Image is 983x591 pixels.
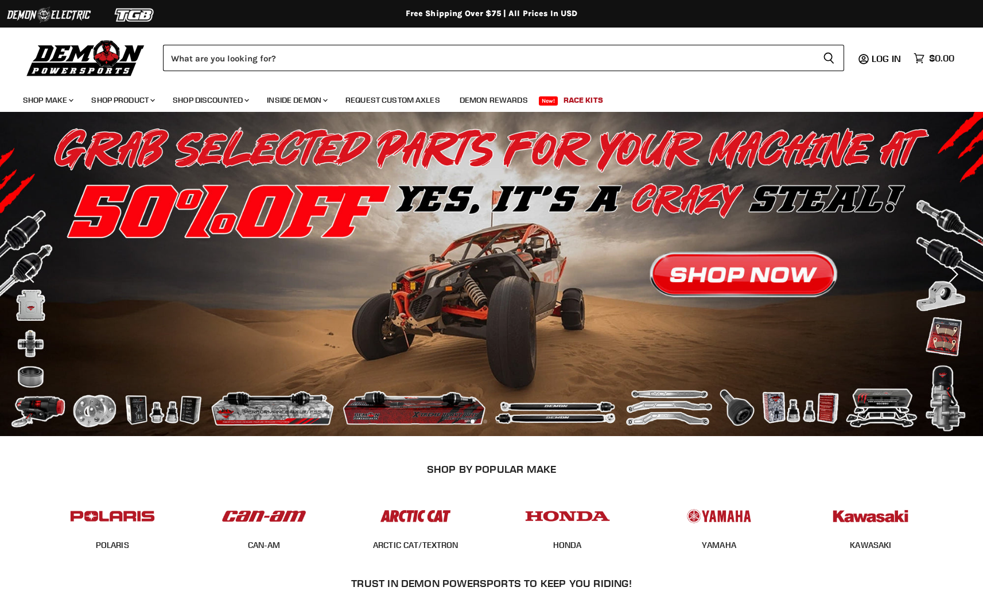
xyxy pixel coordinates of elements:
a: $0.00 [908,50,960,67]
h2: SHOP BY POPULAR MAKE [46,463,937,475]
a: POLARIS [96,540,129,550]
a: Shop Make [14,88,80,112]
img: POPULAR_MAKE_logo_6_76e8c46f-2d1e-4ecc-b320-194822857d41.jpg [826,499,915,534]
img: POPULAR_MAKE_logo_3_027535af-6171-4c5e-a9bc-f0eccd05c5d6.jpg [371,499,460,534]
button: Search [814,45,844,71]
li: Page dot 2 [483,419,487,423]
li: Page dot 3 [496,419,500,423]
img: Demon Powersports [23,37,149,78]
a: ARCTIC CAT/TEXTRON [373,540,459,550]
li: Page dot 1 [471,419,475,423]
a: YAMAHA [702,540,736,550]
img: POPULAR_MAKE_logo_1_adc20308-ab24-48c4-9fac-e3c1a623d575.jpg [219,499,309,534]
span: KAWASAKI [850,540,891,551]
span: POLARIS [96,540,129,551]
a: Request Custom Axles [337,88,449,112]
span: CAN-AM [248,540,281,551]
img: Demon Electric Logo 2 [6,4,92,26]
span: Log in [872,53,901,64]
span: New! [539,96,558,106]
a: Shop Product [83,88,162,112]
a: Shop Discounted [164,88,256,112]
a: Log in [867,53,908,64]
ul: Main menu [14,84,951,112]
span: $0.00 [929,53,954,64]
input: Search [163,45,814,71]
h2: Trust In Demon Powersports To Keep You Riding! [60,577,923,589]
form: Product [163,45,844,71]
li: Page dot 4 [508,419,512,423]
button: Previous [20,263,43,286]
span: HONDA [553,540,582,551]
div: Free Shipping Over $75 | All Prices In USD [33,9,951,19]
img: POPULAR_MAKE_logo_4_4923a504-4bac-4306-a1be-165a52280178.jpg [523,499,612,534]
a: CAN-AM [248,540,281,550]
img: TGB Logo 2 [92,4,178,26]
a: Race Kits [555,88,612,112]
a: Inside Demon [258,88,335,112]
span: ARCTIC CAT/TEXTRON [373,540,459,551]
a: HONDA [553,540,582,550]
span: YAMAHA [702,540,736,551]
a: KAWASAKI [850,540,891,550]
a: Demon Rewards [451,88,537,112]
img: POPULAR_MAKE_logo_5_20258e7f-293c-4aac-afa8-159eaa299126.jpg [674,499,764,534]
button: Next [940,263,963,286]
img: POPULAR_MAKE_logo_2_dba48cf1-af45-46d4-8f73-953a0f002620.jpg [68,499,157,534]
